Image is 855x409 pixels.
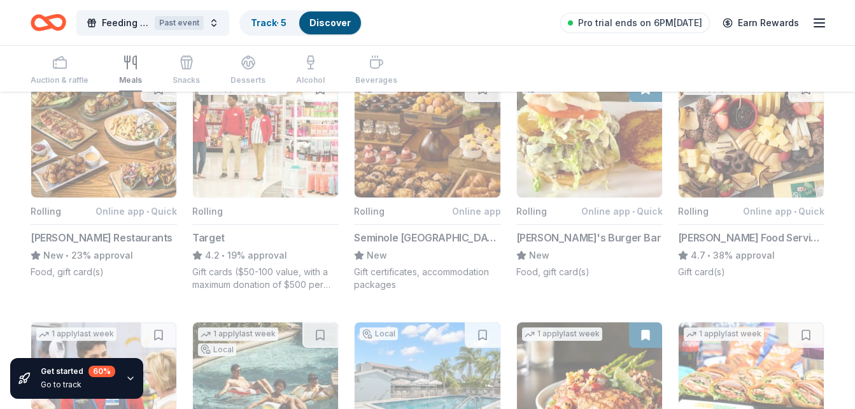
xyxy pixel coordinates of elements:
button: Track· 5Discover [239,10,362,36]
button: Image for Seminole Hard Rock Hotel & Casino HollywoodLocalRollingOnline appSeminole [GEOGRAPHIC_D... [354,76,500,291]
button: Image for Thompson RestaurantsRollingOnline app•Quick[PERSON_NAME] RestaurantsNew•23% approvalFoo... [31,76,177,278]
a: Pro trial ends on 6PM[DATE] [560,13,710,33]
a: Earn Rewards [715,11,807,34]
div: Past event [155,16,204,30]
button: Feeding the CommunityPast event [76,10,229,36]
button: Image for Gordon Food Service Store1 applylast weekRollingOnline app•Quick[PERSON_NAME] Food Serv... [678,76,824,278]
span: Feeding the Community [102,15,150,31]
div: Get started [41,366,115,377]
a: Track· 5 [251,17,286,28]
a: Home [31,8,66,38]
span: Pro trial ends on 6PM[DATE] [578,15,702,31]
button: Image for Beth's Burger BarLocalRollingOnline app•Quick[PERSON_NAME]'s Burger BarNewFood, gift ca... [516,76,663,278]
div: Go to track [41,380,115,390]
button: Image for Target3 applieslast weekRollingTarget4.2•19% approvalGift cards ($50-100 value, with a ... [192,76,339,291]
div: 60 % [88,366,115,377]
a: Discover [309,17,351,28]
